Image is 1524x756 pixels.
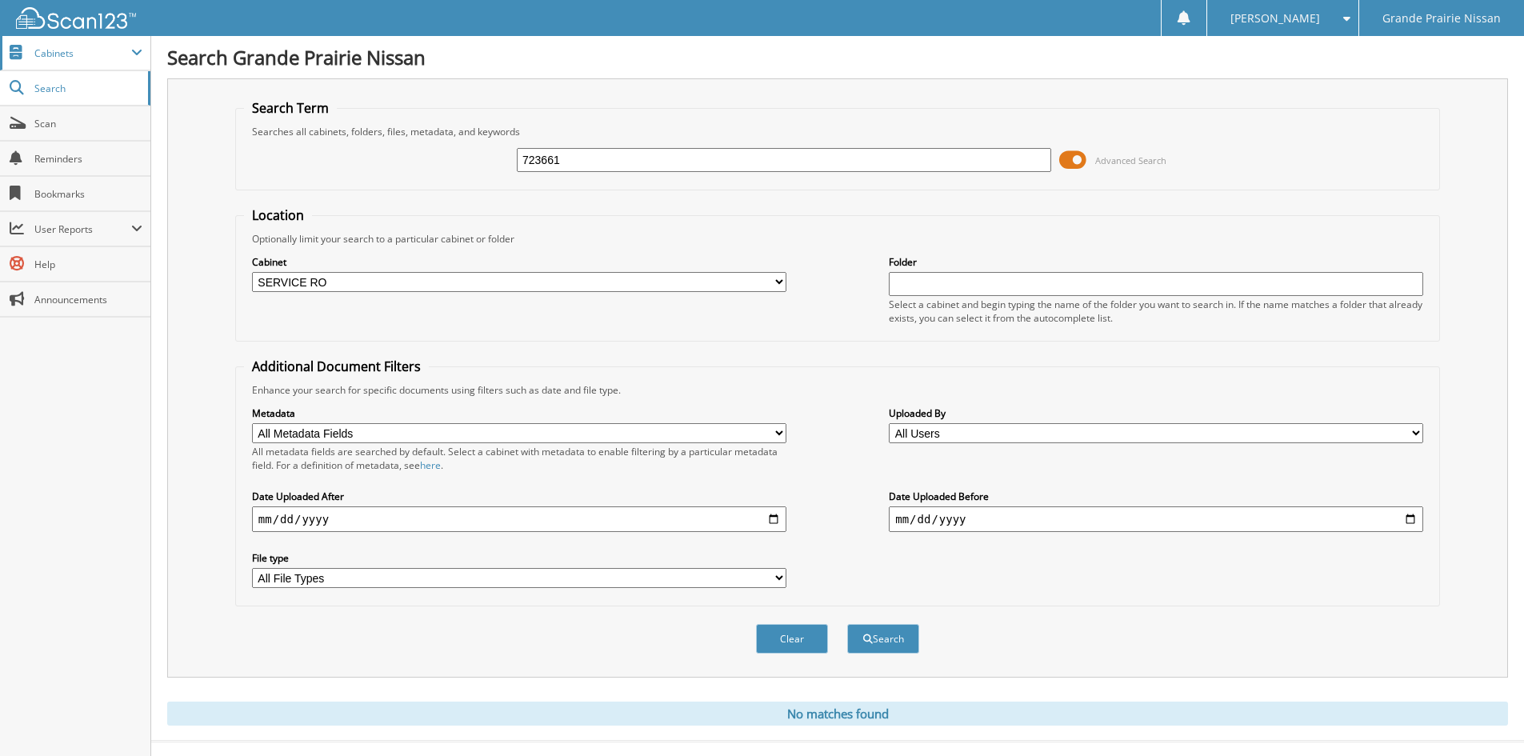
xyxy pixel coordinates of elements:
[244,206,312,224] legend: Location
[889,490,1423,503] label: Date Uploaded Before
[252,490,786,503] label: Date Uploaded After
[16,7,136,29] img: scan123-logo-white.svg
[756,624,828,654] button: Clear
[889,298,1423,325] div: Select a cabinet and begin typing the name of the folder you want to search in. If the name match...
[1444,679,1524,756] iframe: Chat Widget
[1382,14,1501,23] span: Grande Prairie Nissan
[34,152,142,166] span: Reminders
[34,258,142,271] span: Help
[252,406,786,420] label: Metadata
[847,624,919,654] button: Search
[34,222,131,236] span: User Reports
[1230,14,1320,23] span: [PERSON_NAME]
[244,383,1431,397] div: Enhance your search for specific documents using filters such as date and file type.
[1095,154,1166,166] span: Advanced Search
[167,702,1508,726] div: No matches found
[889,406,1423,420] label: Uploaded By
[244,125,1431,138] div: Searches all cabinets, folders, files, metadata, and keywords
[252,506,786,532] input: start
[252,445,786,472] div: All metadata fields are searched by default. Select a cabinet with metadata to enable filtering b...
[34,293,142,306] span: Announcements
[244,99,337,117] legend: Search Term
[34,187,142,201] span: Bookmarks
[252,551,786,565] label: File type
[34,117,142,130] span: Scan
[252,255,786,269] label: Cabinet
[244,358,429,375] legend: Additional Document Filters
[34,46,131,60] span: Cabinets
[420,458,441,472] a: here
[34,82,140,95] span: Search
[889,255,1423,269] label: Folder
[889,506,1423,532] input: end
[167,44,1508,70] h1: Search Grande Prairie Nissan
[244,232,1431,246] div: Optionally limit your search to a particular cabinet or folder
